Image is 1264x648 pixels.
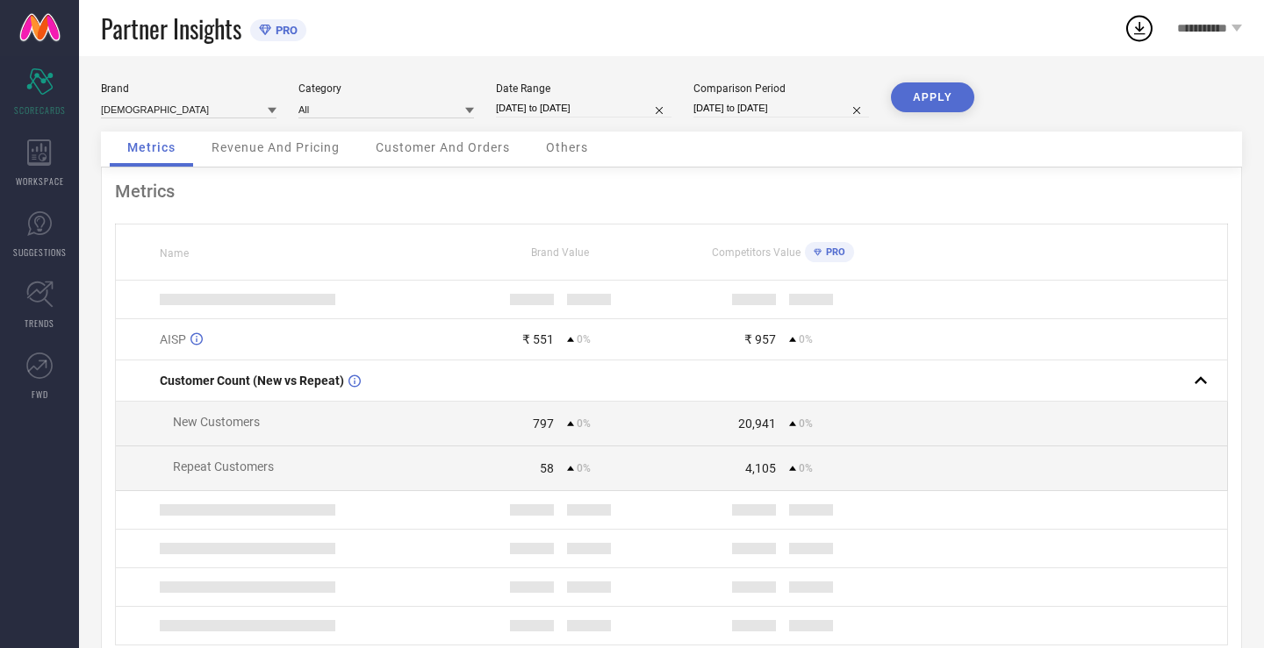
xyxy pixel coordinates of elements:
span: Brand Value [531,246,589,259]
span: 0% [799,462,813,474]
span: SCORECARDS [14,103,66,117]
div: ₹ 551 [522,332,554,346]
span: 0% [799,333,813,345]
div: Brand [101,82,276,95]
span: SUGGESTIONS [13,246,67,259]
span: FWD [32,388,48,401]
span: PRO [271,24,298,37]
span: Competitors Value [712,246,801,259]
div: Metrics [115,181,1228,202]
span: TRENDS [25,317,54,330]
input: Select comparison period [693,99,869,117]
button: APPLY [891,82,974,112]
span: Others [546,140,588,154]
div: 58 [540,461,554,475]
span: Name [160,247,189,260]
div: 797 [533,417,554,431]
span: WORKSPACE [16,174,64,188]
span: Revenue And Pricing [212,140,340,154]
span: New Customers [173,415,260,429]
span: Repeat Customers [173,459,274,474]
span: Metrics [127,140,176,154]
span: 0% [577,333,591,345]
span: Customer Count (New vs Repeat) [160,374,344,388]
span: Customer And Orders [376,140,510,154]
span: AISP [160,332,186,346]
span: 0% [577,462,591,474]
div: ₹ 957 [744,332,776,346]
span: 0% [577,417,591,430]
span: PRO [822,246,845,258]
div: Comparison Period [693,82,869,95]
div: Open download list [1124,12,1155,44]
div: 4,105 [745,461,776,475]
div: Category [298,82,474,95]
span: Partner Insights [101,11,241,46]
div: 20,941 [738,417,776,431]
div: Date Range [496,82,671,95]
span: 0% [799,417,813,430]
input: Select date range [496,99,671,117]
